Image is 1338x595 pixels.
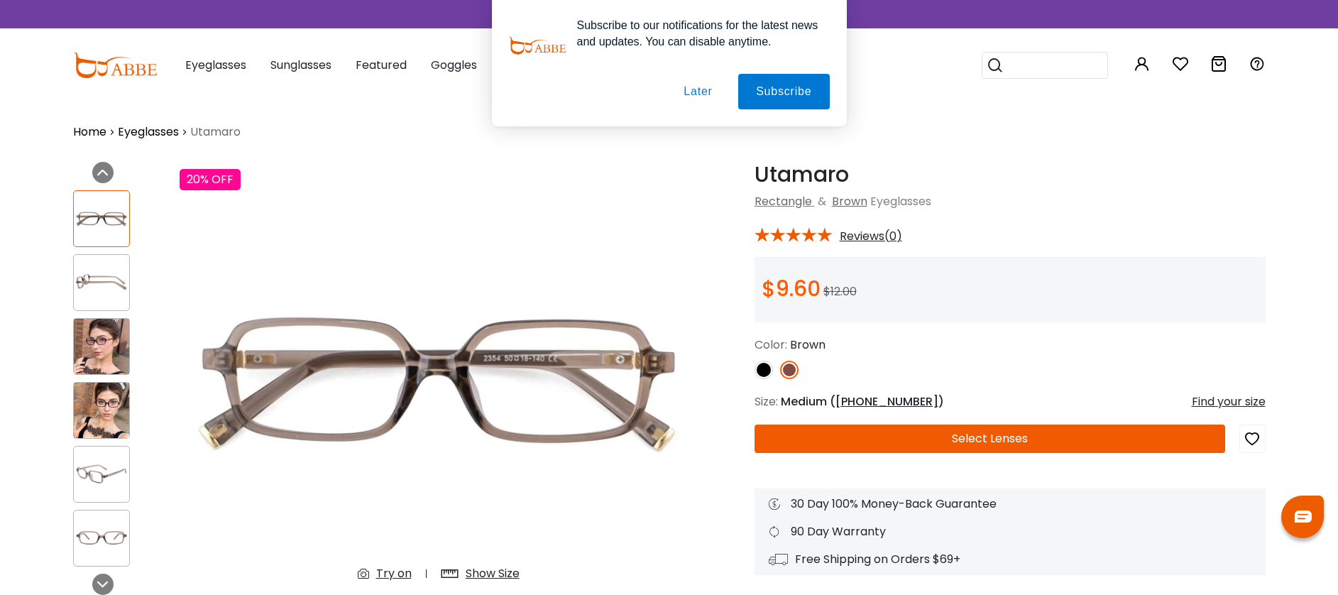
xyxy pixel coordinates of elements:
span: Size: [755,393,778,410]
span: Brown [790,337,826,353]
div: 90 Day Warranty [769,523,1251,540]
div: Find your size [1192,393,1266,410]
button: Later [666,74,730,109]
img: Utamaro Brown TR Eyeglasses , UniversalBridgeFit Frames from ABBE Glasses [74,319,129,374]
div: 30 Day 100% Money-Back Guarantee [769,496,1251,513]
span: Reviews(0) [840,230,902,243]
img: Utamaro Brown TR Eyeglasses , UniversalBridgeFit Frames from ABBE Glasses [74,383,129,438]
img: chat [1295,511,1312,523]
span: $12.00 [823,283,857,300]
span: & [815,193,829,209]
div: 20% OFF [180,169,241,190]
a: Home [73,124,106,141]
div: Show Size [466,565,520,582]
div: Subscribe to our notifications for the latest news and updates. You can disable anytime. [566,17,830,50]
img: Utamaro Brown TR Eyeglasses , UniversalBridgeFit Frames from ABBE Glasses [74,460,129,488]
button: Select Lenses [755,425,1225,453]
a: Eyeglasses [118,124,179,141]
img: Utamaro Brown TR Eyeglasses , UniversalBridgeFit Frames from ABBE Glasses [180,162,698,594]
img: Utamaro Brown TR Eyeglasses , UniversalBridgeFit Frames from ABBE Glasses [74,524,129,552]
div: Free Shipping on Orders $69+ [769,551,1251,568]
img: notification icon [509,17,566,74]
a: Brown [832,193,867,209]
span: Color: [755,337,787,353]
button: Subscribe [738,74,829,109]
img: Utamaro Brown TR Eyeglasses , UniversalBridgeFit Frames from ABBE Glasses [74,268,129,296]
span: Eyeglasses [870,193,931,209]
div: Try on [376,565,412,582]
h1: Utamaro [755,162,1266,187]
span: [PHONE_NUMBER] [835,393,938,410]
a: Rectangle [755,193,812,209]
span: Medium ( ) [781,393,944,410]
span: Utamaro [190,124,241,141]
span: $9.60 [762,273,821,304]
img: Utamaro Brown TR Eyeglasses , UniversalBridgeFit Frames from ABBE Glasses [74,204,129,232]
